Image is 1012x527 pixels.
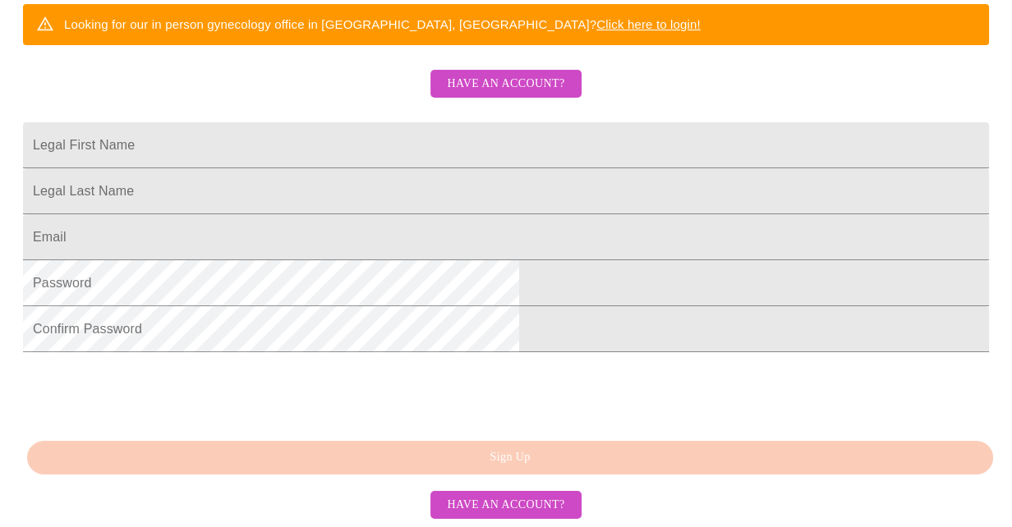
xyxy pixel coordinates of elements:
[447,495,564,516] span: Have an account?
[23,360,273,424] iframe: reCAPTCHA
[426,88,585,102] a: Have an account?
[430,70,581,99] button: Have an account?
[64,9,701,39] div: Looking for our in person gynecology office in [GEOGRAPHIC_DATA], [GEOGRAPHIC_DATA]?
[430,491,581,520] button: Have an account?
[447,74,564,94] span: Have an account?
[426,496,585,510] a: Have an account?
[596,17,701,31] a: Click here to login!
